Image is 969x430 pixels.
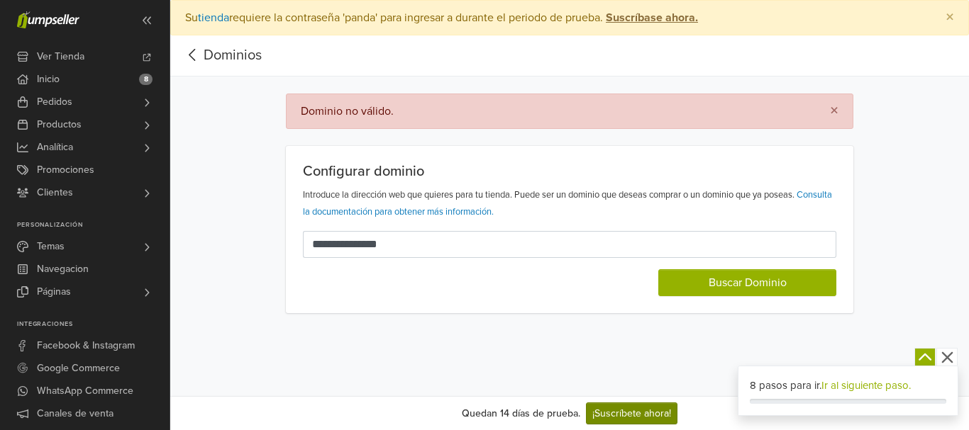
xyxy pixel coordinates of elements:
span: Páginas [37,281,71,303]
span: Analítica [37,136,73,159]
strong: Suscríbase ahora. [606,11,698,25]
span: Facebook & Instagram [37,334,135,357]
h5: Configurar dominio [303,163,836,180]
span: Inicio [37,68,60,91]
small: Introduce la dirección web que quieres para tu tienda. Puede ser un dominio que deseas comprar o ... [303,189,832,217]
div: Quedan 14 días de prueba. [462,406,580,421]
p: Personalización [17,221,170,230]
span: Productos [37,113,82,136]
button: Buscar Dominio [658,269,836,296]
span: × [946,7,954,28]
a: Consulta la documentación para obtener más información. [303,189,832,217]
a: ¡Suscríbete ahora! [586,402,677,424]
a: Dominios [204,47,262,64]
span: × [830,101,838,121]
span: Navegacion [37,258,89,281]
a: tienda [198,11,229,25]
span: Ver Tienda [37,45,84,68]
p: Integraciones [17,320,170,329]
span: 8 [139,74,153,85]
a: Ir al siguiente paso. [821,379,911,392]
a: Suscríbase ahora. [603,11,698,25]
span: Pedidos [37,91,72,113]
span: Google Commerce [37,357,120,380]
div: 8 pasos para ir. [750,378,947,394]
span: Clientes [37,181,73,204]
span: Promociones [37,159,94,181]
span: Canales de venta [37,402,113,425]
span: WhatsApp Commerce [37,380,133,402]
button: Close [931,1,968,35]
div: Dominio no válido. [301,104,394,118]
span: Temas [37,235,65,258]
